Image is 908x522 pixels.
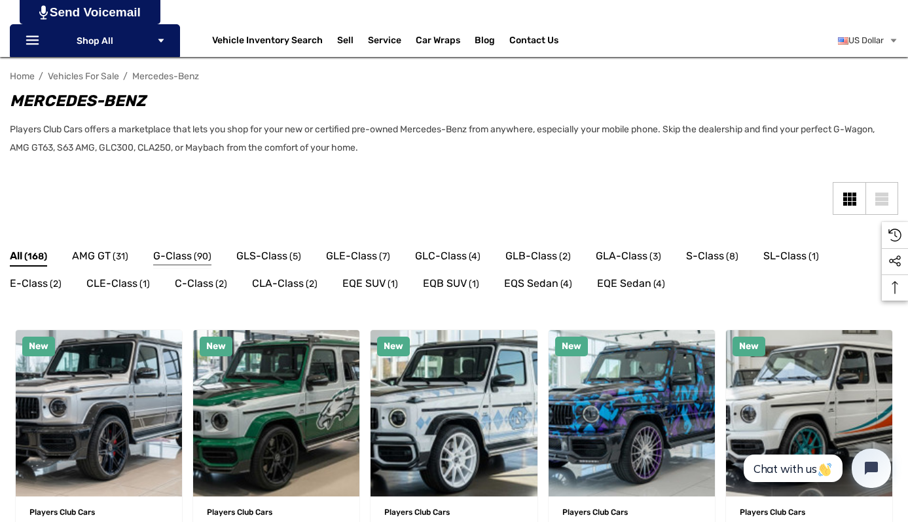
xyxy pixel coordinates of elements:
p: Players Club Cars [207,504,346,521]
a: Button Go To Sub Category EQE Sedan [597,275,665,296]
span: (1) [388,276,398,293]
img: For Sale: Custom Built UNC Tar Heels Widebody 2025 Mercedes-Benz G63 AMG by Players Club Cars | R... [371,330,537,496]
span: GLA-Class [596,248,647,265]
a: Button Go To Sub Category G-Class [153,248,211,269]
a: Blog [475,35,495,49]
span: New [739,341,759,352]
span: AMG GT [72,248,111,265]
img: For Sale: Custom Built Fortnite Widebody 2025 Mercedes-Benz G63 AMG by Players Club Cars | REF G6... [549,330,715,496]
nav: Breadcrumb [10,65,898,88]
span: S-Class [686,248,724,265]
img: Custom Built Breitling Widebody 2025 Mercedes-Benz G63 AMG by Players Club Cars | REF G63A0903202502 [16,330,182,496]
h1: Mercedes-Benz [10,89,885,113]
img: For Sale: Custom Built Philadelphia Eagles Widebody 2025 Mercedes-Benz G63 AMG by Players Club Ca... [193,330,359,496]
a: Button Go To Sub Category CLE-Class [86,275,150,296]
a: USD [838,28,898,54]
span: Contact Us [509,35,558,49]
a: Button Go To Sub Category AMG GT [72,248,128,269]
span: New [384,341,403,352]
a: List View [865,182,898,215]
svg: Icon Arrow Down [156,36,166,45]
span: (8) [726,248,738,265]
span: C-Class [175,275,213,292]
span: (4) [560,276,572,293]
span: EQB SUV [423,275,467,292]
iframe: Tidio Chat [729,438,902,499]
span: CLE-Class [86,275,137,292]
a: Button Go To Sub Category S-Class [686,248,738,269]
span: Sell [337,35,354,49]
a: Button Go To Sub Category GLS-Class [236,248,301,269]
span: EQS Sedan [504,275,558,292]
svg: Icon Line [24,33,44,48]
p: Shop All [10,24,180,57]
span: GLE-Class [326,248,377,265]
span: (2) [50,276,62,293]
p: Players Club Cars [29,504,168,521]
span: (168) [24,248,47,265]
span: (90) [194,248,211,265]
a: Button Go To Sub Category EQS Sedan [504,275,572,296]
a: Grid View [833,182,865,215]
span: Car Wraps [416,35,460,49]
a: Home [10,71,35,82]
a: Vehicles For Sale [48,71,119,82]
span: (31) [113,248,128,265]
span: GLS-Class [236,248,287,265]
a: Button Go To Sub Category E-Class [10,275,62,296]
a: Button Go To Sub Category C-Class [175,275,227,296]
span: E-Class [10,275,48,292]
span: CLA-Class [252,275,304,292]
span: (2) [215,276,227,293]
span: EQE Sedan [597,275,651,292]
span: New [562,341,581,352]
span: (1) [808,248,819,265]
a: Button Go To Sub Category SL-Class [763,248,819,269]
p: Players Club Cars [562,504,701,521]
a: Button Go To Sub Category EQB SUV [423,275,479,296]
span: (2) [559,248,571,265]
a: Button Go To Sub Category CLA-Class [252,275,318,296]
a: Mercedes-Benz [132,71,199,82]
img: For Sale: Custom Built Miami Dolphins Widebody 2025 Mercedes-Benz G63 AMG by Players Club Cars | ... [726,330,892,496]
a: Custom Built Philadelphia Eagles Widebody 2025 Mercedes-Benz G63 AMG by Players Club Cars | REF G... [193,330,359,496]
span: GLC-Class [415,248,467,265]
span: (7) [379,248,390,265]
span: (2) [306,276,318,293]
a: Button Go To Sub Category GLE-Class [326,248,390,269]
a: Service [368,35,401,49]
span: New [206,341,226,352]
a: Car Wraps [416,28,475,54]
span: G-Class [153,248,192,265]
a: Button Go To Sub Category GLB-Class [505,248,571,269]
span: All [10,248,22,265]
span: (3) [649,248,661,265]
p: Players Club Cars offers a marketplace that lets you shop for your new or certified pre-owned Mer... [10,121,885,157]
img: PjwhLS0gR2VuZXJhdG9yOiBHcmF2aXQuaW8gLS0+PHN2ZyB4bWxucz0iaHR0cDovL3d3dy53My5vcmcvMjAwMC9zdmciIHhtb... [39,5,48,20]
a: Sell [337,28,368,54]
p: Players Club Cars [740,504,879,521]
span: EQE SUV [342,275,386,292]
a: Button Go To Sub Category EQE SUV [342,275,398,296]
a: Custom Built Fortnite Widebody 2025 Mercedes-Benz G63 AMG by Players Club Cars | REF G63A09012025... [549,330,715,496]
a: Custom Built Miami Dolphins Widebody 2025 Mercedes-Benz G63 AMG by Players Club Cars | REF G63A08... [726,330,892,496]
span: (4) [469,248,481,265]
a: Button Go To Sub Category GLC-Class [415,248,481,269]
a: Custom Built Breitling Widebody 2025 Mercedes-Benz G63 AMG by Players Club Cars | REF G63A0903202... [16,330,182,496]
svg: Social Media [888,255,901,268]
a: Vehicle Inventory Search [212,35,323,49]
p: Players Club Cars [384,504,523,521]
span: (5) [289,248,301,265]
a: Custom Built UNC Tar Heels Widebody 2025 Mercedes-Benz G63 AMG by Players Club Cars | REF G63A090... [371,330,537,496]
span: (1) [469,276,479,293]
a: Button Go To Sub Category GLA-Class [596,248,661,269]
